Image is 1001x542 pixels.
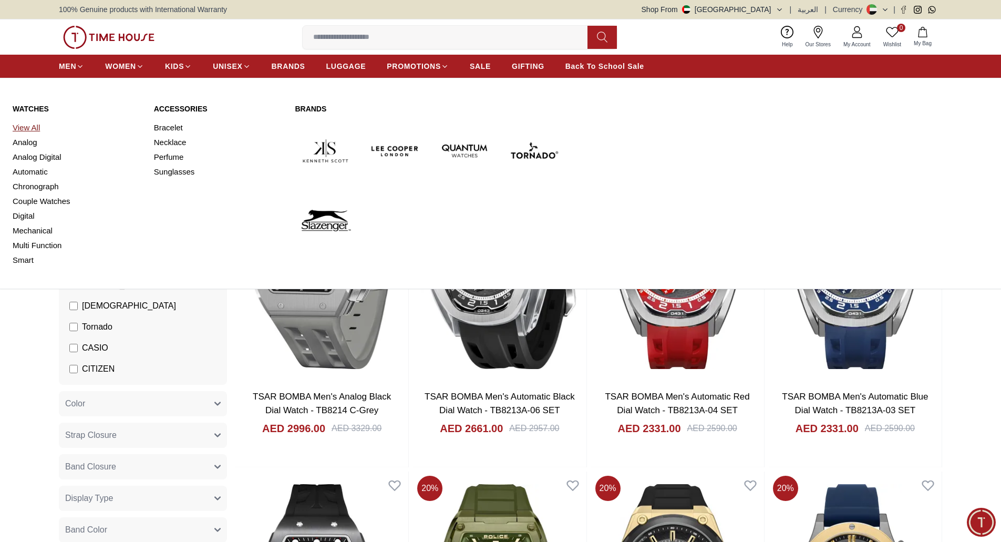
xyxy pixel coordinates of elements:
span: 20 % [417,476,442,501]
a: Instagram [914,6,922,14]
a: WOMEN [105,57,144,76]
div: AED 2957.00 [509,422,559,435]
h4: AED 2331.00 [617,421,680,436]
div: Exchanges [146,271,202,290]
a: Couple Watches [13,194,141,209]
img: Slazenger [295,190,356,251]
div: Request a callback [14,320,102,339]
input: Tornado [69,323,78,331]
span: Exchanges [153,274,195,287]
span: Band Color [65,524,107,536]
a: KIDS [165,57,192,76]
span: GUESS [82,384,111,396]
input: [DEMOGRAPHIC_DATA] [69,302,78,310]
a: Chronograph [13,179,141,194]
div: Track your Shipment [108,320,202,339]
div: [PERSON_NAME] [56,14,176,24]
span: Services [101,274,134,287]
span: BRANDS [272,61,305,71]
span: Tornado [82,321,112,333]
span: Back To School Sale [565,61,644,71]
button: Band Closure [59,454,227,479]
img: Profile picture of Zoe [32,9,50,27]
a: TSAR BOMBA Men's Automatic Red Dial Watch - TB8213A-04 SET [605,392,749,415]
span: My Bag [910,39,936,47]
div: AED 3329.00 [332,422,381,435]
span: 12:32 PM [140,252,167,259]
a: 0Wishlist [877,24,907,50]
a: Sunglasses [154,165,283,179]
span: Band Closure [65,461,116,473]
input: CITIZEN [69,365,78,373]
a: Accessories [154,104,283,114]
a: Bracelet [154,120,283,135]
div: New Enquiry [25,271,89,290]
img: Tornado [503,120,564,181]
span: 20 % [773,476,798,501]
span: Our Stores [801,40,835,48]
a: Perfume [154,150,283,165]
span: Request a callback [21,323,95,335]
a: Brands [295,104,564,114]
textarea: We are here to help you [3,355,208,407]
span: 20 % [595,476,621,501]
img: United Arab Emirates [682,5,690,14]
a: MEN [59,57,84,76]
span: WOMEN [105,61,136,71]
em: Back [8,8,29,29]
div: Services [94,271,141,290]
h4: AED 2996.00 [262,421,325,436]
span: Color [65,397,85,410]
span: | [893,4,895,15]
input: CASIO [69,344,78,352]
span: Nearest Store Locator [109,299,195,311]
a: SALE [470,57,491,76]
div: Currency [833,4,867,15]
a: Necklace [154,135,283,150]
span: Wishlist [879,40,905,48]
a: PROMOTIONS [387,57,449,76]
button: Color [59,391,227,416]
div: AED 2590.00 [865,422,915,435]
span: UNISEX [213,61,242,71]
a: Facebook [900,6,907,14]
span: MEN [59,61,76,71]
a: Our Stores [799,24,837,50]
a: Help [776,24,799,50]
span: | [824,4,827,15]
span: Hello! I'm your Time House Watches Support Assistant. How can I assist you [DATE]? [18,222,161,257]
button: My Bag [907,25,938,49]
div: [PERSON_NAME] [11,202,208,213]
a: TSAR BOMBA Men's Analog Black Dial Watch - TB8214 C-Grey [253,392,391,415]
span: | [790,4,792,15]
a: View All [13,120,141,135]
a: Digital [13,209,141,223]
span: Display Type [65,492,113,505]
button: Strap Closure [59,423,227,448]
a: BRANDS [272,57,305,76]
span: GIFTING [512,61,544,71]
a: Back To School Sale [565,57,644,76]
span: CITIZEN [82,363,115,375]
a: GIFTING [512,57,544,76]
span: Help [778,40,797,48]
a: Analog Digital [13,150,141,165]
span: My Account [839,40,875,48]
a: Multi Function [13,238,141,253]
div: Nearest Store Locator [102,295,202,314]
span: Track your Shipment [115,323,195,335]
button: العربية [798,4,818,15]
img: ... [63,26,154,49]
a: Smart [13,253,141,268]
img: Quantum [434,120,495,181]
a: Mechanical [13,223,141,238]
span: [DEMOGRAPHIC_DATA] [82,300,176,312]
a: TSAR BOMBA Men's Automatic Black Dial Watch - TB8213A-06 SET [425,392,575,415]
a: Watches [13,104,141,114]
a: LUGGAGE [326,57,366,76]
span: Strap Closure [65,429,117,442]
button: Shop From[GEOGRAPHIC_DATA] [642,4,783,15]
button: Display Type [59,486,227,511]
span: PROMOTIONS [387,61,441,71]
